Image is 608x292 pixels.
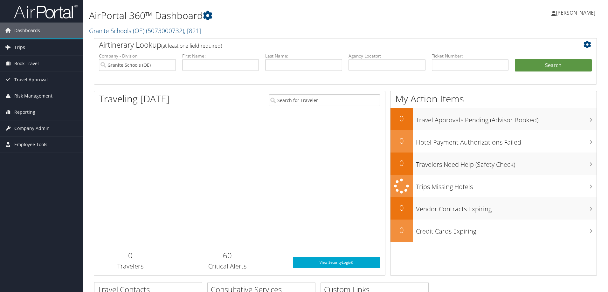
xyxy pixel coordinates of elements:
[556,9,595,16] span: [PERSON_NAME]
[515,59,592,72] button: Search
[14,120,50,136] span: Company Admin
[390,197,597,220] a: 0Vendor Contracts Expiring
[99,250,162,261] h2: 0
[89,9,431,22] h1: AirPortal 360™ Dashboard
[390,113,413,124] h2: 0
[390,158,413,168] h2: 0
[172,250,283,261] h2: 60
[99,262,162,271] h3: Travelers
[146,26,184,35] span: ( 5073000732 )
[390,153,597,175] a: 0Travelers Need Help (Safety Check)
[390,175,597,197] a: Trips Missing Hotels
[390,202,413,213] h2: 0
[14,4,78,19] img: airportal-logo.png
[14,56,39,71] span: Book Travel
[349,53,425,59] label: Agency Locator:
[390,130,597,153] a: 0Hotel Payment Authorizations Failed
[14,39,25,55] span: Trips
[390,92,597,105] h1: My Action Items
[416,201,597,214] h3: Vendor Contracts Expiring
[416,179,597,191] h3: Trips Missing Hotels
[265,53,342,59] label: Last Name:
[184,26,201,35] span: , [ 821 ]
[416,135,597,147] h3: Hotel Payment Authorizations Failed
[432,53,509,59] label: Ticket Number:
[161,42,222,49] span: (at least one field required)
[14,137,47,153] span: Employee Tools
[14,23,40,38] span: Dashboards
[182,53,259,59] label: First Name:
[390,108,597,130] a: 0Travel Approvals Pending (Advisor Booked)
[390,225,413,235] h2: 0
[14,72,48,88] span: Travel Approval
[14,88,52,104] span: Risk Management
[416,224,597,236] h3: Credit Cards Expiring
[89,26,201,35] a: Granite Schools (OE)
[293,257,380,268] a: View SecurityLogic®
[416,112,597,125] h3: Travel Approvals Pending (Advisor Booked)
[14,104,35,120] span: Reporting
[390,135,413,146] h2: 0
[269,94,380,106] input: Search for Traveler
[416,157,597,169] h3: Travelers Need Help (Safety Check)
[172,262,283,271] h3: Critical Alerts
[99,92,169,105] h1: Traveling [DATE]
[390,220,597,242] a: 0Credit Cards Expiring
[99,39,550,50] h2: Airtinerary Lookup
[99,53,176,59] label: Company - Division:
[551,3,602,22] a: [PERSON_NAME]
